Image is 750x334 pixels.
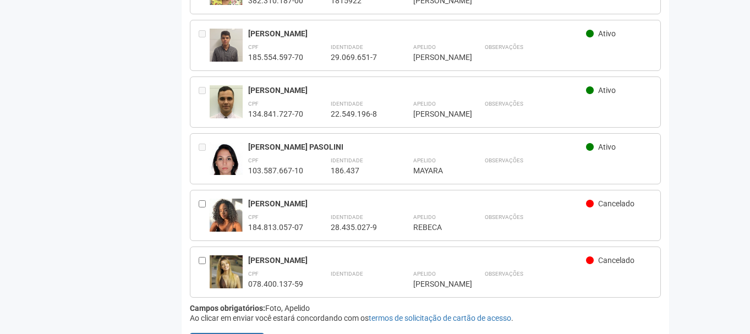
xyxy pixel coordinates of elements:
span: Ativo [598,29,616,38]
div: [PERSON_NAME] [413,279,457,289]
div: MAYARA [413,166,457,176]
img: user.jpg [210,142,243,187]
div: 078.400.137-59 [248,279,303,289]
strong: Identidade [331,101,363,107]
div: [PERSON_NAME] [248,85,587,95]
div: REBECA [413,222,457,232]
div: Foto, Apelido [190,303,661,313]
img: user.jpg [210,199,243,237]
strong: Observações [485,157,523,163]
strong: Identidade [331,271,363,277]
span: Ativo [598,143,616,151]
div: Entre em contato com a Aministração para solicitar o cancelamento ou 2a via [199,142,210,176]
span: Cancelado [598,256,634,265]
strong: Apelido [413,271,436,277]
strong: Apelido [413,44,436,50]
strong: Identidade [331,214,363,220]
div: Entre em contato com a Aministração para solicitar o cancelamento ou 2a via [199,29,210,62]
strong: CPF [248,271,259,277]
div: [PERSON_NAME] [248,29,587,39]
strong: Identidade [331,157,363,163]
div: [PERSON_NAME] [413,52,457,62]
div: 28.435.027-9 [331,222,386,232]
div: 103.587.667-10 [248,166,303,176]
img: user.jpg [210,255,243,288]
div: [PERSON_NAME] [413,109,457,119]
strong: Observações [485,101,523,107]
div: 186.437 [331,166,386,176]
div: 184.813.057-07 [248,222,303,232]
strong: Apelido [413,101,436,107]
strong: Campos obrigatórios: [190,304,265,313]
strong: CPF [248,101,259,107]
div: [PERSON_NAME] PASOLINI [248,142,587,152]
span: Cancelado [598,199,634,208]
strong: CPF [248,157,259,163]
div: 29.069.651-7 [331,52,386,62]
img: user.jpg [210,85,243,129]
div: [PERSON_NAME] [248,199,587,209]
strong: Apelido [413,214,436,220]
strong: Observações [485,214,523,220]
div: [PERSON_NAME] [248,255,587,265]
div: Ao clicar em enviar você estará concordando com os . [190,313,661,323]
span: Ativo [598,86,616,95]
strong: CPF [248,214,259,220]
div: 134.841.727-70 [248,109,303,119]
strong: CPF [248,44,259,50]
div: Entre em contato com a Aministração para solicitar o cancelamento ou 2a via [199,85,210,119]
strong: Observações [485,44,523,50]
div: 185.554.597-70 [248,52,303,62]
div: 22.549.196-8 [331,109,386,119]
strong: Observações [485,271,523,277]
img: user.jpg [210,29,243,62]
strong: Identidade [331,44,363,50]
a: termos de solicitação de cartão de acesso [369,314,511,322]
strong: Apelido [413,157,436,163]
